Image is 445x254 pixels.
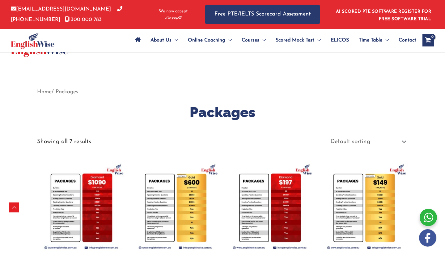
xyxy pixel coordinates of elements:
a: About UsMenu Toggle [146,29,183,51]
a: Contact [394,29,416,51]
span: Scored Mock Test [276,29,314,51]
span: Menu Toggle [314,29,321,51]
a: CoursesMenu Toggle [237,29,271,51]
a: View Shopping Cart, empty [422,34,434,46]
a: Online CoachingMenu Toggle [183,29,237,51]
aside: Header Widget 1 [332,4,434,24]
p: Showing all 7 results [37,139,91,145]
span: We now accept [159,8,188,15]
a: Home [37,89,52,94]
img: Mock Test Gold [320,162,408,251]
img: Gold Package [131,162,219,251]
span: Online Coaching [188,29,225,51]
img: Diamond Package [37,162,125,251]
nav: Site Navigation: Main Menu [130,29,416,51]
select: Shop order [326,136,408,148]
span: Menu Toggle [172,29,178,51]
a: Free PTE/IELTS Scorecard Assessment [205,5,320,24]
img: cropped-ew-logo [11,32,54,49]
span: Contact [399,29,416,51]
a: 1300 000 783 [65,17,102,22]
img: white-facebook.png [419,229,436,247]
a: Scored Mock TestMenu Toggle [271,29,326,51]
h1: Packages [37,103,408,122]
a: AI SCORED PTE SOFTWARE REGISTER FOR FREE SOFTWARE TRIAL [336,9,431,21]
span: Menu Toggle [259,29,266,51]
span: ELICOS [331,29,349,51]
img: Mock Test Diamond [226,162,314,251]
nav: Breadcrumb [37,87,408,97]
a: ELICOS [326,29,354,51]
span: About Us [150,29,172,51]
a: [PHONE_NUMBER] [11,7,122,22]
a: Time TableMenu Toggle [354,29,394,51]
a: [EMAIL_ADDRESS][DOMAIN_NAME] [11,7,111,12]
span: Courses [242,29,259,51]
span: Time Table [359,29,382,51]
span: Menu Toggle [225,29,232,51]
span: Menu Toggle [382,29,389,51]
img: Afterpay-Logo [165,16,182,20]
